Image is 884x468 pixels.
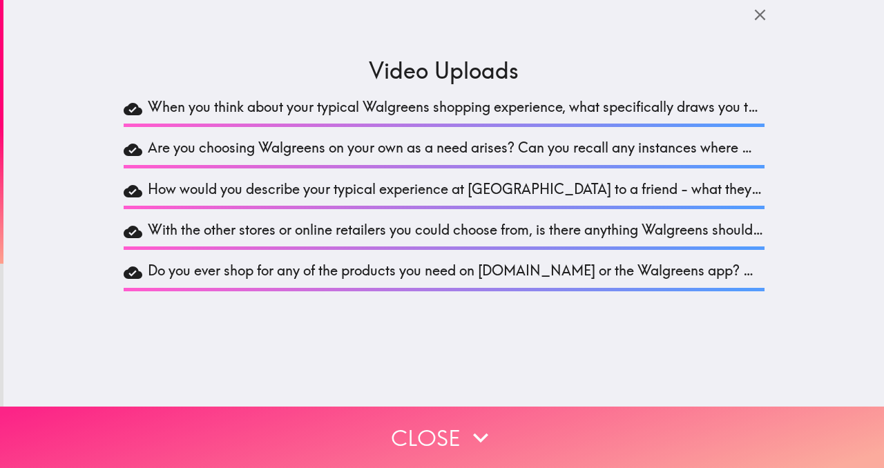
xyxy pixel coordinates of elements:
h5: When you think about your typical Walgreens shopping experience, what specifically draws you ther... [148,97,765,121]
h3: Video Uploads [369,55,519,86]
h5: Are you choosing Walgreens on your own as a need arises? Can you recall any instances where Walgr... [148,138,765,162]
h5: How would you describe your typical experience at [GEOGRAPHIC_DATA] to a friend - what they can e... [148,179,765,203]
h5: With the other stores or online retailers you could choose from, is there anything Walgreens shou... [148,220,765,244]
h5: Do you ever shop for any of the products you need on [DOMAIN_NAME] or the Walgreens app? Why or w... [148,261,765,284]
